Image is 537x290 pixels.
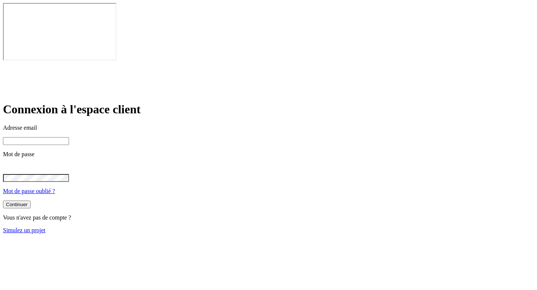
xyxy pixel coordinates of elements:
[3,227,45,233] a: Simulez un projet
[3,188,55,194] a: Mot de passe oublié ?
[3,214,534,221] p: Vous n'avez pas de compte ?
[3,124,534,131] p: Adresse email
[3,151,534,158] p: Mot de passe
[6,202,28,207] div: Continuer
[3,201,31,208] button: Continuer
[3,103,534,116] h1: Connexion à l'espace client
